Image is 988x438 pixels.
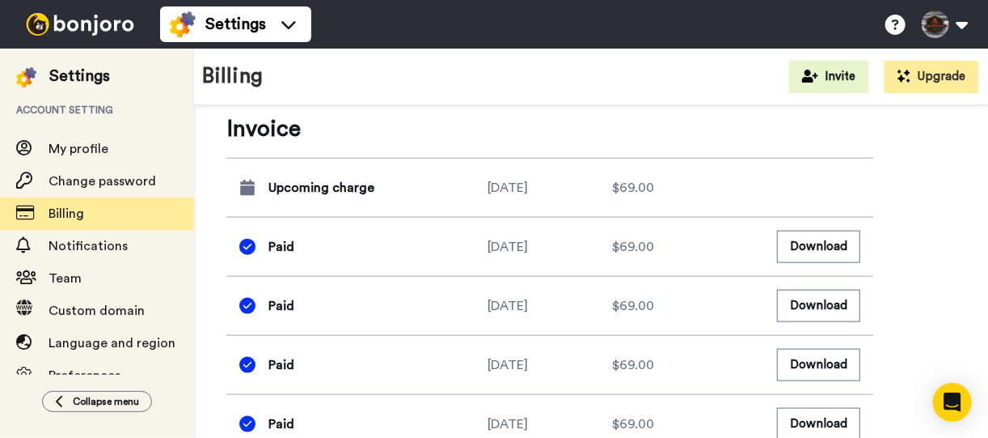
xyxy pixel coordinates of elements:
button: Download [777,231,860,262]
span: $69.00 [612,415,654,434]
div: [DATE] [488,237,612,257]
span: Paid [268,237,294,257]
img: settings-colored.svg [170,11,196,37]
span: Upcoming charge [268,178,374,198]
div: Open Intercom Messenger [933,383,972,422]
span: $69.00 [612,296,654,316]
span: My profile [49,142,108,155]
span: Change password [49,175,156,188]
span: Custom domain [49,304,145,317]
span: Team [49,272,82,285]
span: Notifications [49,240,128,253]
button: Upgrade [885,61,978,93]
span: Billing [49,207,84,220]
img: bj-logo-header-white.svg [19,13,141,36]
span: Paid [268,296,294,316]
button: Download [777,290,860,321]
span: $69.00 [612,355,654,375]
div: [DATE] [488,355,612,375]
button: Collapse menu [42,391,152,412]
img: settings-colored.svg [16,67,36,87]
div: $69.00 [612,178,737,198]
span: $69.00 [612,237,654,257]
div: [DATE] [488,178,612,198]
span: Language and region [49,337,175,350]
span: Collapse menu [73,395,139,408]
div: Settings [49,65,110,87]
button: Download [777,349,860,381]
span: Preferences [49,369,120,382]
div: [DATE] [488,296,612,316]
div: [DATE] [488,415,612,434]
span: Paid [268,355,294,375]
button: Invite [789,61,868,93]
span: Settings [205,13,266,36]
span: Invoice [226,113,873,145]
h1: Billing [202,65,263,88]
span: Paid [268,415,294,434]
